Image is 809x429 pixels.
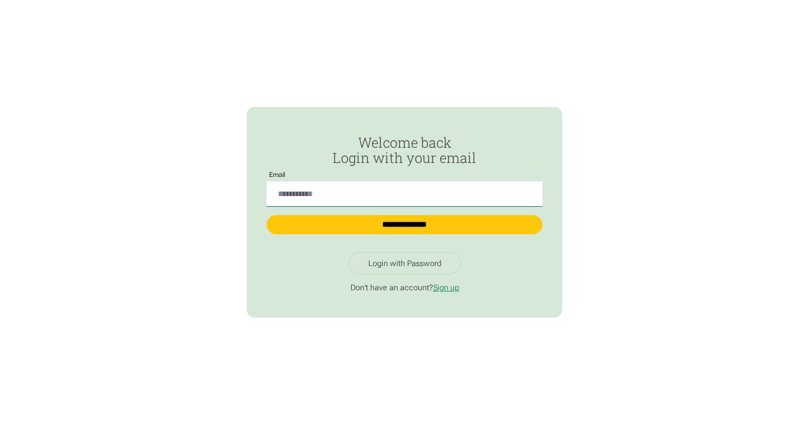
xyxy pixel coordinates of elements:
a: Sign up [433,283,459,292]
h2: Welcome back Login with your email [266,135,543,165]
p: Don't have an account? [266,283,543,293]
div: Login with Password [368,258,441,269]
form: Passwordless Login [266,135,543,244]
label: Email [266,171,289,179]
